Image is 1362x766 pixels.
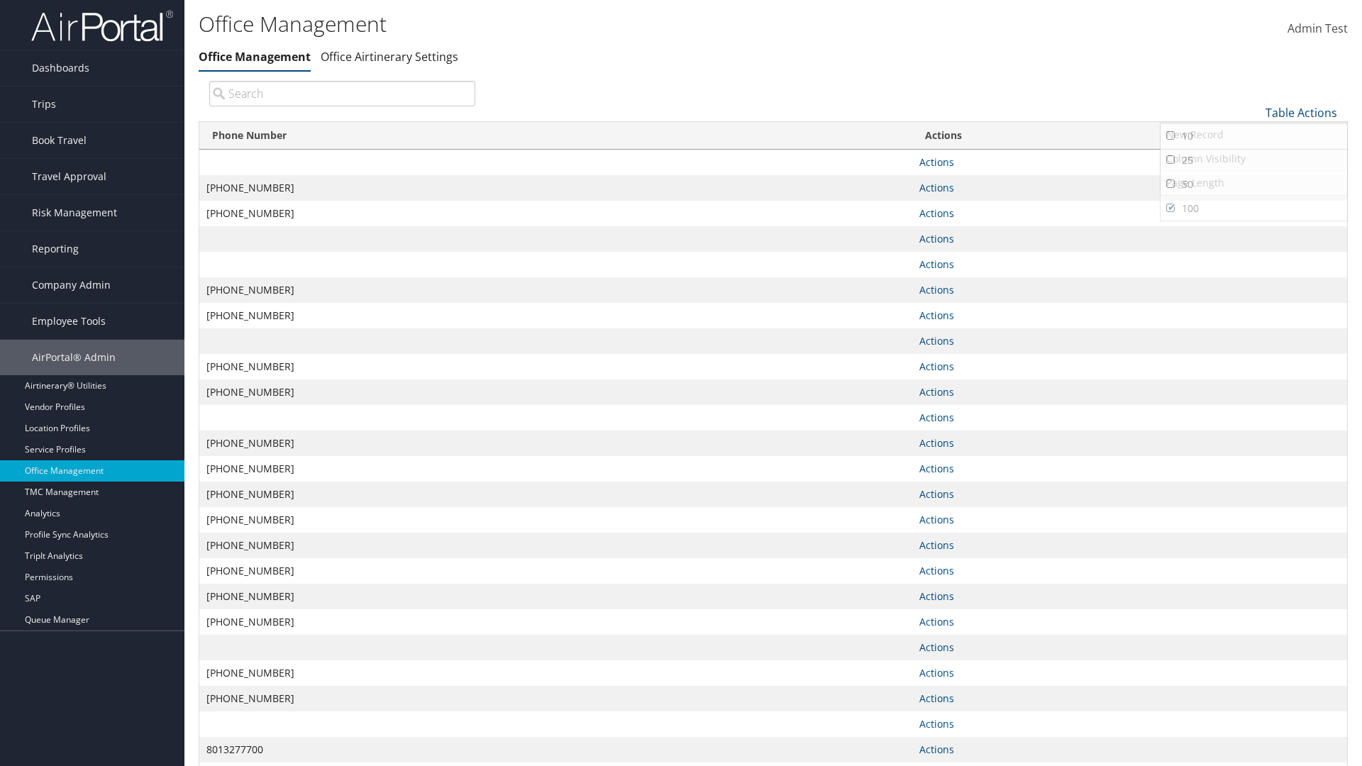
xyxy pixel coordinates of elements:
img: airportal-logo.png [31,9,173,43]
span: Dashboards [32,50,89,86]
span: Trips [32,87,56,122]
a: 100 [1161,196,1347,221]
span: Employee Tools [32,304,106,339]
span: Risk Management [32,195,117,231]
span: AirPortal® Admin [32,340,116,375]
span: Travel Approval [32,159,106,194]
a: 50 [1161,172,1347,196]
span: Company Admin [32,267,111,303]
a: 25 [1161,148,1347,172]
span: Reporting [32,231,79,267]
span: Book Travel [32,123,87,158]
a: 10 [1161,124,1347,148]
a: New Record [1161,123,1347,147]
